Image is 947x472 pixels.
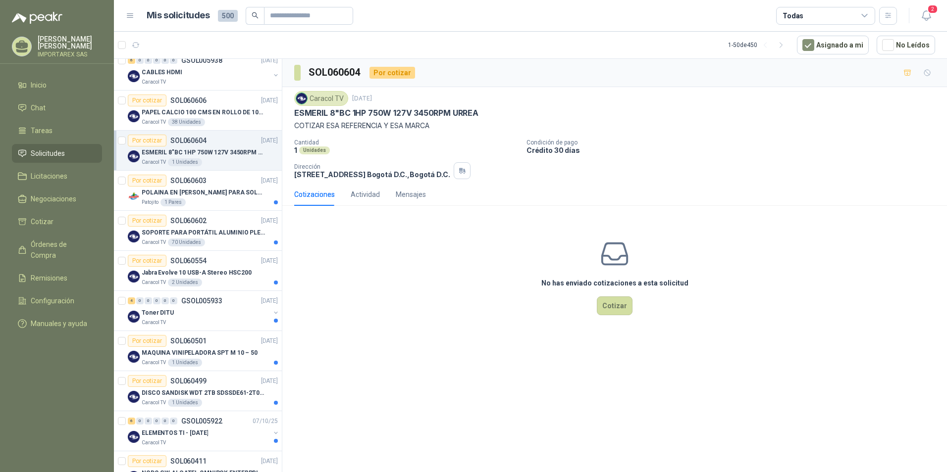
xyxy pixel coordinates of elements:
div: 0 [153,297,160,304]
p: Caracol TV [142,359,166,367]
div: Por cotizar [128,175,166,187]
div: Unidades [299,146,330,154]
span: Tareas [31,125,53,136]
p: POLAINA EN [PERSON_NAME] PARA SOLDADOR / ADJUNTAR FICHA TECNICA [142,188,265,197]
div: 70 Unidades [168,238,205,246]
span: Chat [31,102,46,113]
button: Asignado a mi [797,36,869,54]
img: Company Logo [128,391,140,403]
a: Remisiones [12,269,102,287]
p: [DATE] [261,56,278,65]
div: Por cotizar [128,455,166,467]
span: Manuales y ayuda [31,318,87,329]
p: [DATE] [352,94,372,103]
div: 6 [128,418,135,425]
p: GSOL005922 [181,418,222,425]
div: 0 [136,297,144,304]
p: [DATE] [261,176,278,186]
span: search [252,12,259,19]
a: Licitaciones [12,167,102,186]
p: 1 [294,146,297,154]
p: Dirección [294,163,450,170]
a: Por cotizarSOL060606[DATE] Company LogoPAPEL CALCIO 100 CMS EN ROLLO DE 100 GRCaracol TV38 Unidades [114,91,282,131]
p: Toner DITU [142,308,174,318]
div: Por cotizar [128,255,166,267]
div: Por cotizar [128,375,166,387]
p: SOPORTE PARA PORTÁTIL ALUMINIO PLEGABLE VTA [142,228,265,237]
img: Logo peakr [12,12,62,24]
div: 1 Unidades [168,399,202,407]
a: Cotizar [12,212,102,231]
p: ESMERIL 8"BC 1HP 750W 127V 3450RPM URREA [142,148,265,157]
a: 6 0 0 0 0 0 GSOL00592207/10/25 Company LogoELEMENTOS TI - [DATE]Caracol TV [128,415,280,447]
p: Caracol TV [142,238,166,246]
p: SOL060501 [170,337,207,344]
div: 2 Unidades [168,279,202,286]
p: GSOL005933 [181,297,222,304]
h1: Mis solicitudes [147,8,210,23]
div: Caracol TV [294,91,348,106]
div: 0 [153,418,160,425]
button: Cotizar [597,296,632,315]
p: Caracol TV [142,118,166,126]
p: [DATE] [261,216,278,226]
p: MAQUINA VINIPELADORA SPT M 10 – 50 [142,348,258,358]
a: Negociaciones [12,189,102,208]
div: Todas [783,10,803,21]
img: Company Logo [128,351,140,363]
a: Por cotizarSOL060499[DATE] Company LogoDISCO SANDISK WDT 2TB SDSSDE61-2T00-G25Caracol TV1 Unidades [114,371,282,411]
p: SOL060604 [170,137,207,144]
p: Caracol TV [142,319,166,327]
a: Por cotizarSOL060602[DATE] Company LogoSOPORTE PARA PORTÁTIL ALUMINIO PLEGABLE VTACaracol TV70 Un... [114,211,282,251]
p: Crédito 30 días [526,146,943,154]
p: Caracol TV [142,78,166,86]
a: Manuales y ayuda [12,314,102,333]
p: IMPORTAREX SAS [38,51,102,57]
p: SOL060411 [170,458,207,465]
p: [DATE] [261,136,278,145]
div: 0 [170,57,177,64]
div: 0 [145,57,152,64]
a: Órdenes de Compra [12,235,102,265]
p: ELEMENTOS TI - [DATE] [142,428,208,438]
div: Mensajes [396,189,426,200]
div: Por cotizar [128,135,166,146]
p: COTIZAR ESA REFERENCIA Y ESA MARCA [294,120,935,131]
img: Company Logo [128,190,140,202]
div: Por cotizar [128,335,166,347]
div: 0 [136,57,144,64]
img: Company Logo [128,70,140,82]
img: Company Logo [128,311,140,323]
div: 1 Pares [160,198,186,206]
img: Company Logo [128,150,140,162]
img: Company Logo [128,110,140,122]
img: Company Logo [128,431,140,443]
a: Por cotizarSOL060603[DATE] Company LogoPOLAINA EN [PERSON_NAME] PARA SOLDADOR / ADJUNTAR FICHA TE... [114,171,282,211]
a: Configuración [12,291,102,310]
p: [DATE] [261,256,278,266]
div: 0 [170,418,177,425]
span: Remisiones [31,273,67,283]
button: 2 [917,7,935,25]
span: Solicitudes [31,148,65,159]
p: GSOL005938 [181,57,222,64]
div: 0 [161,297,169,304]
div: 0 [145,418,152,425]
div: Por cotizar [128,94,166,106]
p: PAPEL CALCIO 100 CMS EN ROLLO DE 100 GR [142,108,265,117]
p: DISCO SANDISK WDT 2TB SDSSDE61-2T00-G25 [142,388,265,398]
p: CABLES HDMI [142,68,182,77]
p: SOL060603 [170,177,207,184]
p: SOL060499 [170,378,207,384]
p: [DATE] [261,96,278,105]
p: ESMERIL 8"BC 1HP 750W 127V 3450RPM URREA [294,108,478,118]
p: Caracol TV [142,399,166,407]
span: 500 [218,10,238,22]
p: [DATE] [261,296,278,306]
div: 0 [153,57,160,64]
p: 07/10/25 [253,417,278,426]
a: Inicio [12,76,102,94]
p: [DATE] [261,336,278,346]
div: 0 [161,57,169,64]
span: Cotizar [31,216,53,227]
